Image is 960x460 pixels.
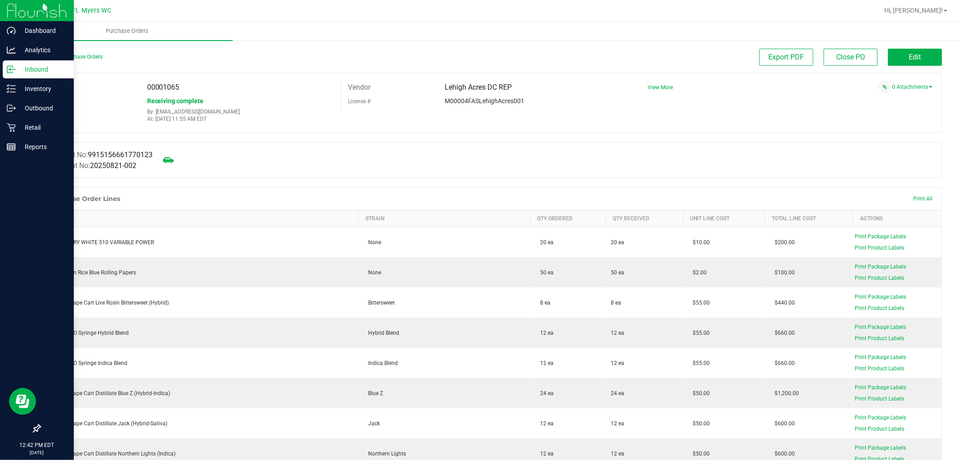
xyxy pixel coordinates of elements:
[530,210,605,227] th: Qty Ordered
[688,360,710,366] span: $55.00
[605,210,683,227] th: Qty Received
[7,26,16,35] inline-svg: Dashboard
[364,390,383,396] span: Blue Z
[147,109,334,115] p: By: [EMAIL_ADDRESS][DOMAIN_NAME]
[7,46,16,55] inline-svg: Analytics
[364,300,395,306] span: Bittersweet
[4,441,70,449] p: 12:42 PM EDT
[9,388,36,415] iframe: Resource center
[7,123,16,132] inline-svg: Retail
[855,294,906,300] span: Print Package Labels
[771,390,799,396] span: $1,200.00
[364,451,406,457] span: Northern Lights
[888,49,942,66] button: Edit
[41,210,359,227] th: Item
[648,84,673,91] a: View More
[536,239,554,246] span: 20 ea
[855,233,906,240] span: Print Package Labels
[7,104,16,113] inline-svg: Outbound
[855,384,906,391] span: Print Package Labels
[759,49,813,66] button: Export PDF
[688,269,707,276] span: $2.00
[46,299,353,307] div: GL 0.5g Vape Cart Live Rosin Bittersweet (Hybrid)
[855,335,904,342] span: Print Product Labels
[855,426,904,432] span: Print Product Labels
[879,81,891,93] span: Attach a document
[771,300,795,306] span: $440.00
[855,396,904,402] span: Print Product Labels
[364,360,398,366] span: Indica Blend
[855,365,904,372] span: Print Product Labels
[771,360,795,366] span: $660.00
[46,419,353,428] div: FT 0.5g Vape Cart Distillate Jack (Hybrid-Sativa)
[611,238,624,246] span: 20 ea
[771,330,795,336] span: $660.00
[688,300,710,306] span: $55.00
[16,141,70,152] p: Reports
[147,116,334,122] p: At: [DATE] 11:55 AM EDT
[46,359,353,367] div: SW 1g FSO Syringe Indica Blend
[611,359,624,367] span: 12 ea
[688,239,710,246] span: $10.00
[853,210,942,227] th: Actions
[855,445,906,451] span: Print Package Labels
[46,450,353,458] div: FT 0.5g Vape Cart Distillate Northern Lights (Indica)
[88,150,153,159] span: 9915156661770123
[855,414,906,421] span: Print Package Labels
[855,245,904,251] span: Print Product Labels
[16,83,70,94] p: Inventory
[147,83,180,91] span: 00001065
[364,239,382,246] span: None
[536,360,554,366] span: 12 ea
[771,420,795,427] span: $600.00
[688,451,710,457] span: $50.00
[72,7,112,14] span: Ft. Myers WC
[359,210,531,227] th: Strain
[836,53,865,61] span: Close PO
[16,45,70,55] p: Analytics
[46,238,353,246] div: FT BATTERY WHITE 510 VARIABLE POWER
[884,7,943,14] span: Hi, [PERSON_NAME]!
[855,354,906,360] span: Print Package Labels
[536,451,554,457] span: 12 ea
[16,103,70,114] p: Outbound
[909,53,921,61] span: Edit
[611,299,621,307] span: 8 ea
[159,151,177,169] span: Mark as not Arrived
[688,330,710,336] span: $55.00
[536,390,554,396] span: 24 ea
[47,160,136,171] label: Shipment No:
[536,330,554,336] span: 12 ea
[855,264,906,270] span: Print Package Labels
[49,195,120,202] h1: Purchase Order Lines
[348,95,370,108] label: License #
[536,420,554,427] span: 12 ea
[47,150,153,160] label: Manifest No:
[855,275,904,281] span: Print Product Labels
[771,451,795,457] span: $600.00
[771,239,795,246] span: $200.00
[611,269,624,277] span: 50 ea
[94,27,161,35] span: Purchase Orders
[46,329,353,337] div: SW 1g FSO Syringe Hybrid Blend
[364,269,382,276] span: None
[46,389,353,397] div: FT 0.5g Vape Cart Distillate Blue Z (Hybrid-Indica)
[364,420,380,427] span: Jack
[683,210,765,227] th: Unit Line Cost
[771,269,795,276] span: $100.00
[611,329,624,337] span: 12 ea
[855,324,906,330] span: Print Package Labels
[147,97,204,105] span: Receiving complete
[611,419,624,428] span: 12 ea
[445,83,512,91] span: Lehigh Acres DC REP
[7,142,16,151] inline-svg: Reports
[765,210,853,227] th: Total Line Cost
[4,449,70,456] p: [DATE]
[7,65,16,74] inline-svg: Inbound
[855,305,904,311] span: Print Product Labels
[16,64,70,75] p: Inbound
[536,300,550,306] span: 8 ea
[913,196,933,202] span: Print All
[16,122,70,133] p: Retail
